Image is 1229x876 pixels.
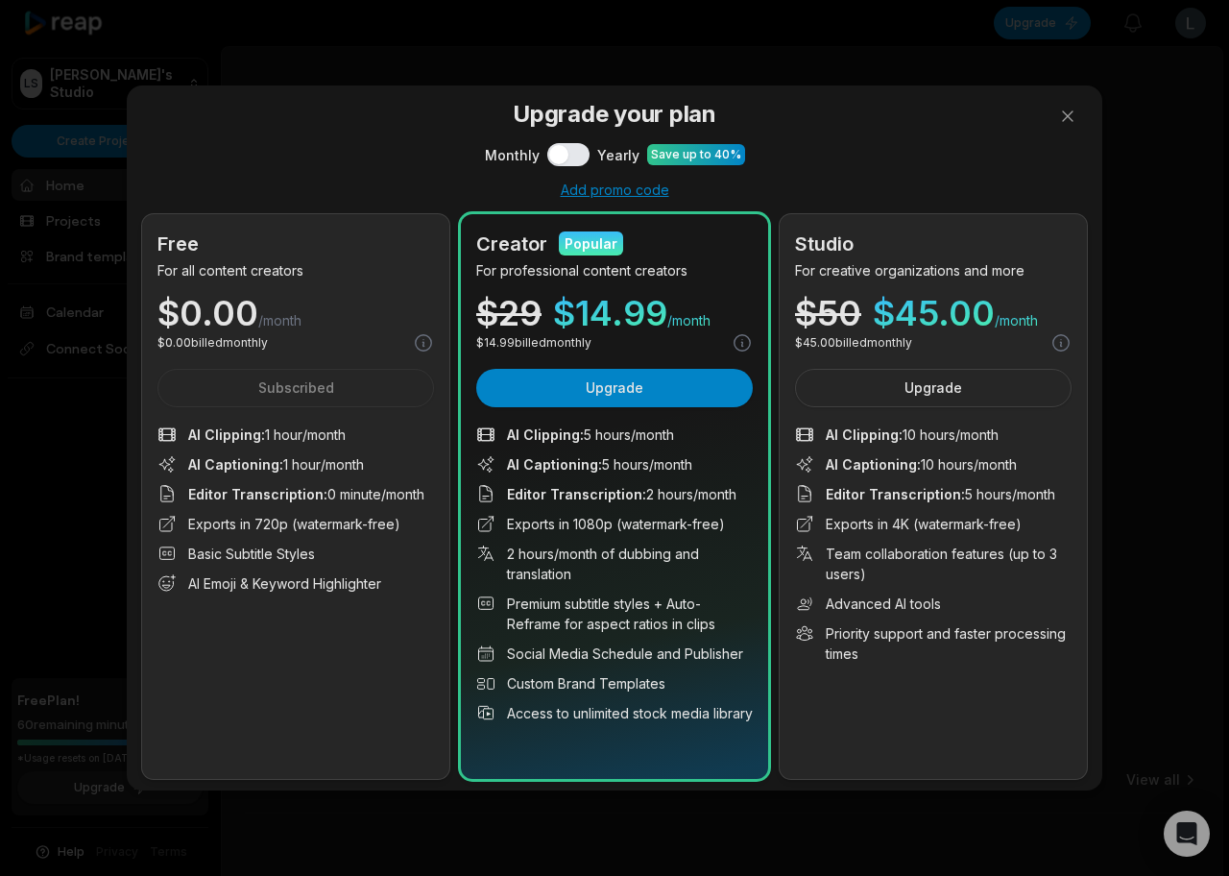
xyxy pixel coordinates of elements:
li: Basic Subtitle Styles [157,544,434,564]
span: AI Captioning : [507,456,602,473]
li: Premium subtitle styles + Auto-Reframe for aspect ratios in clips [476,594,753,634]
li: Access to unlimited stock media library [476,703,753,723]
span: Editor Transcription : [507,486,646,502]
p: For creative organizations and more [795,260,1072,280]
span: Editor Transcription : [188,486,327,502]
li: AI Emoji & Keyword Highlighter [157,573,434,594]
span: 10 hours/month [826,425,999,445]
span: 5 hours/month [507,454,692,474]
h3: Upgrade your plan [142,97,1087,132]
li: Social Media Schedule and Publisher [476,644,753,664]
div: $ 29 [476,296,542,330]
span: AI Clipping : [188,426,265,443]
span: 10 hours/month [826,454,1017,474]
div: Save up to 40% [651,146,741,163]
span: Monthly [485,145,540,165]
div: Open Intercom Messenger [1164,811,1210,857]
span: Editor Transcription : [826,486,965,502]
h2: Creator [476,230,547,258]
span: $ 0.00 [157,296,258,330]
div: $ 50 [795,296,861,330]
p: For all content creators [157,260,434,280]
span: 1 hour/month [188,425,346,445]
li: Exports in 1080p (watermark-free) [476,514,753,534]
span: AI Clipping : [507,426,584,443]
li: Exports in 4K (watermark-free) [795,514,1072,534]
span: 2 hours/month [507,484,736,504]
span: AI Clipping : [826,426,903,443]
span: 1 hour/month [188,454,364,474]
div: Add promo code [142,182,1087,199]
span: 5 hours/month [826,484,1055,504]
span: /month [258,311,301,330]
li: 2 hours/month of dubbing and translation [476,544,753,584]
span: /month [995,311,1038,330]
p: For professional content creators [476,260,753,280]
li: Advanced AI tools [795,594,1072,614]
span: $ 45.00 [873,296,995,330]
li: Priority support and faster processing times [795,623,1072,664]
span: AI Captioning : [188,456,283,473]
button: Upgrade [795,369,1072,407]
div: Popular [565,233,617,254]
li: Exports in 720p (watermark-free) [157,514,434,534]
p: $ 45.00 billed monthly [795,334,912,352]
span: /month [667,311,711,330]
li: Team collaboration features (up to 3 users) [795,544,1072,584]
p: $ 14.99 billed monthly [476,334,591,352]
li: Custom Brand Templates [476,673,753,693]
button: Upgrade [476,369,753,407]
span: $ 14.99 [553,296,667,330]
span: AI Captioning : [826,456,921,473]
span: 0 minute/month [188,484,424,504]
span: 5 hours/month [507,425,674,445]
p: $ 0.00 billed monthly [157,334,268,352]
span: Yearly [597,145,639,165]
h2: Free [157,230,199,258]
h2: Studio [795,230,854,258]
